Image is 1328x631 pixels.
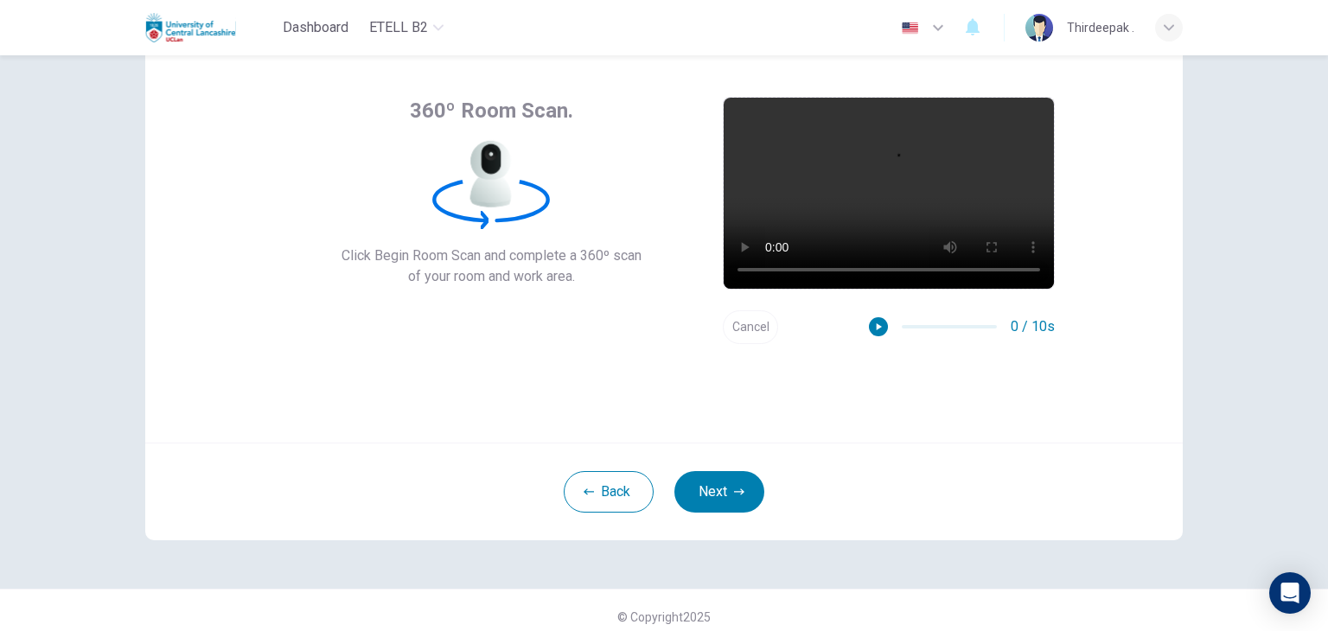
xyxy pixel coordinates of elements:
[1011,316,1055,337] span: 0 / 10s
[410,97,573,124] span: 360º Room Scan.
[1067,17,1134,38] div: Thirdeepak .
[564,471,654,513] button: Back
[723,310,778,344] button: Cancel
[362,12,450,43] button: eTELL B2
[145,10,276,45] a: Uclan logo
[1269,572,1311,614] div: Open Intercom Messenger
[899,22,921,35] img: en
[145,10,236,45] img: Uclan logo
[276,12,355,43] button: Dashboard
[342,245,642,266] span: Click Begin Room Scan and complete a 360º scan
[369,17,428,38] span: eTELL B2
[342,266,642,287] span: of your room and work area.
[283,17,348,38] span: Dashboard
[1025,14,1053,41] img: Profile picture
[617,610,711,624] span: © Copyright 2025
[674,471,764,513] button: Next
